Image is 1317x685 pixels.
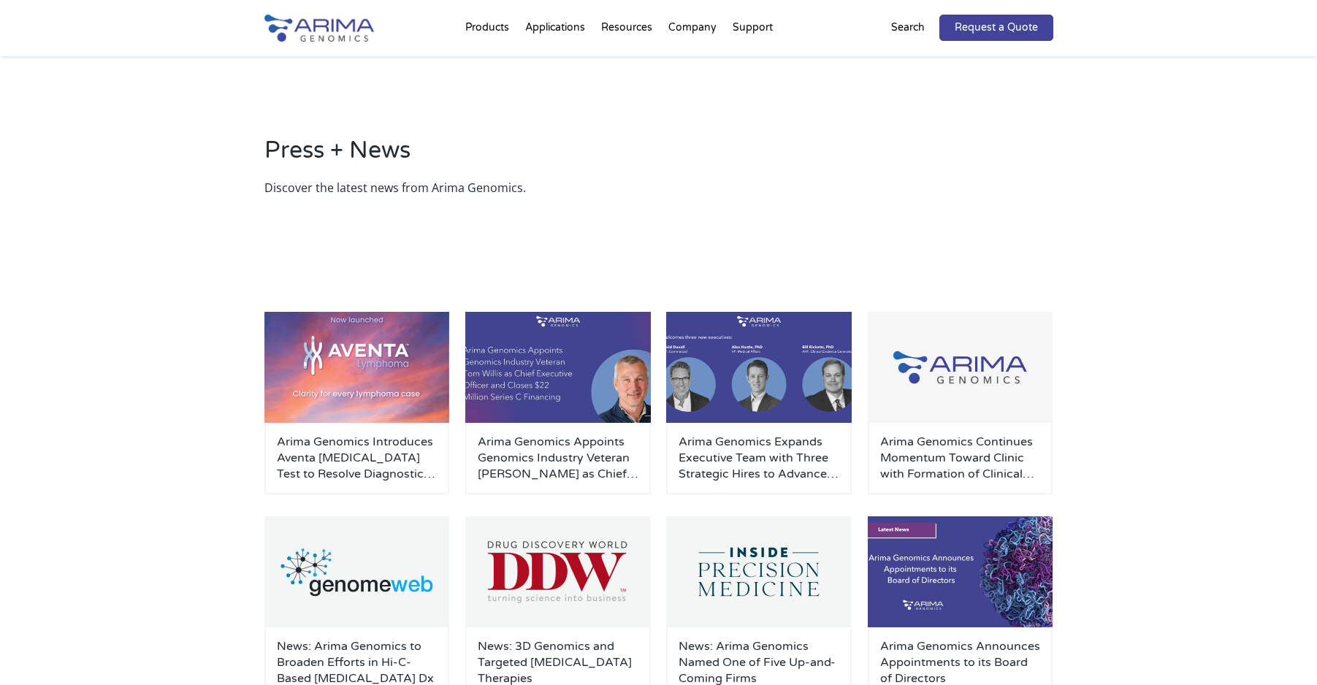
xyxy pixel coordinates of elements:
[891,18,925,37] p: Search
[465,516,651,627] img: Drug-Discovery-World_Logo-500x300.png
[264,178,1053,197] p: Discover the latest news from Arima Genomics.
[264,134,1053,178] h2: Press + News
[264,516,450,627] img: GenomeWeb_Press-Release_Logo-500x300.png
[264,15,374,42] img: Arima-Genomics-logo
[277,434,438,482] a: Arima Genomics Introduces Aventa [MEDICAL_DATA] Test to Resolve Diagnostic Uncertainty in B- and ...
[880,434,1041,482] a: Arima Genomics Continues Momentum Toward Clinic with Formation of Clinical Advisory Board
[264,312,450,423] img: AventaLymphoma-500x300.jpg
[666,516,852,627] img: Inside-Precision-Medicine_Logo-500x300.png
[465,312,651,423] img: Personnel-Announcement-LinkedIn-Carousel-22025-1-500x300.jpg
[868,516,1053,627] img: Board-members-500x300.jpg
[478,434,638,482] a: Arima Genomics Appoints Genomics Industry Veteran [PERSON_NAME] as Chief Executive Officer and Cl...
[666,312,852,423] img: Personnel-Announcement-LinkedIn-Carousel-22025-500x300.png
[939,15,1053,41] a: Request a Quote
[679,434,839,482] a: Arima Genomics Expands Executive Team with Three Strategic Hires to Advance Clinical Applications...
[868,312,1053,423] img: Group-929-500x300.jpg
